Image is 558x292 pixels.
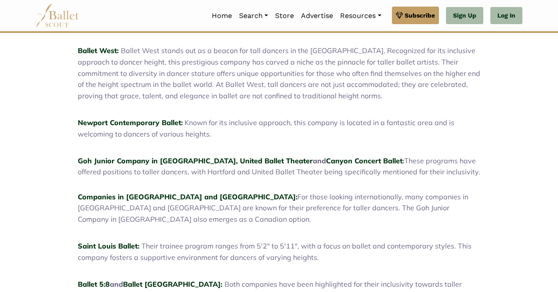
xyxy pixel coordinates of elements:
[78,280,110,288] a: Ballet 5:8
[78,192,468,224] span: For those looking internationally, many companies in [GEOGRAPHIC_DATA] and [GEOGRAPHIC_DATA] are ...
[78,242,139,250] a: Saint Louis Ballet:
[297,7,337,25] a: Advertise
[78,192,297,201] a: Companies in [GEOGRAPHIC_DATA] and [GEOGRAPHIC_DATA]:
[405,11,435,20] span: Subscribe
[446,7,483,25] a: Sign Up
[326,156,402,165] a: Canyon Concert Ballet
[272,7,297,25] a: Store
[78,118,183,127] a: Newport Contemporary Ballet:
[78,46,480,100] span: Ballet West stands out as a beacon for tall dancers in the [GEOGRAPHIC_DATA]. Recognized for its ...
[208,7,236,25] a: Home
[78,280,225,288] strong: and
[236,7,272,25] a: Search
[78,156,404,165] strong: and :
[396,11,403,20] img: gem.svg
[123,280,222,288] a: Ballet [GEOGRAPHIC_DATA]:
[240,156,313,165] a: United Ballet Theater
[78,118,454,138] span: Known for its inclusive approach, this company is located in a fantastic area and is welcoming to...
[337,7,384,25] a: Resources
[78,242,471,262] span: Their trainee program ranges from 5'2" to 5'11", with a focus on ballet and contemporary styles. ...
[78,46,119,55] a: Ballet West:
[392,7,439,24] a: Subscribe
[490,7,522,25] a: Log In
[78,156,238,165] a: Goh Junior Company in [GEOGRAPHIC_DATA],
